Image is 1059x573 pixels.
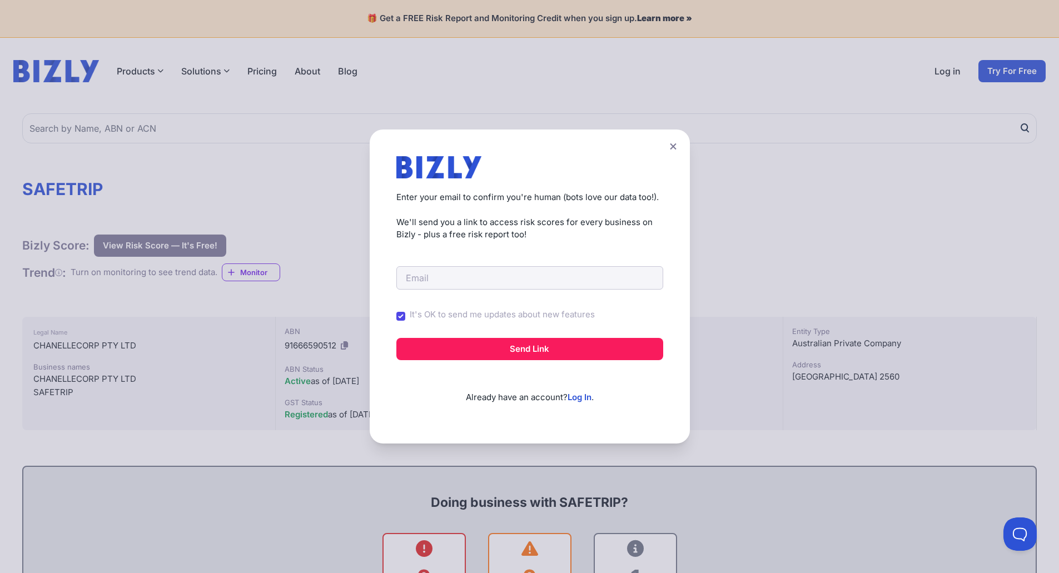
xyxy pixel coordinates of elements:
[396,156,482,178] img: bizly_logo.svg
[396,266,663,290] input: Email
[396,191,663,204] p: Enter your email to confirm you're human (bots love our data too!).
[568,392,591,402] a: Log In
[396,216,663,241] p: We'll send you a link to access risk scores for every business on Bizly - plus a free risk report...
[410,308,595,321] label: It's OK to send me updates about new features
[396,338,663,360] button: Send Link
[1003,517,1037,551] iframe: Toggle Customer Support
[396,373,663,404] p: Already have an account? .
